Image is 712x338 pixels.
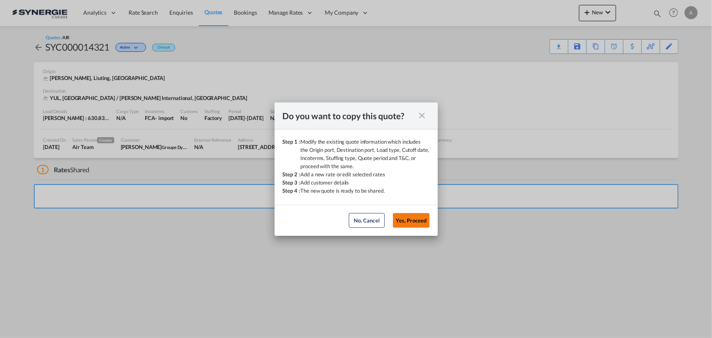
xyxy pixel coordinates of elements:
[301,170,385,178] div: Add a new rate or edit selected rates
[283,170,301,178] div: Step 2 :
[349,213,385,228] button: No, Cancel
[301,138,430,170] div: Modify the existing quote information which includes the Origin port, Destination port, Load type...
[283,138,301,170] div: Step 1 :
[417,111,427,120] md-icon: icon-close fg-AAA8AD cursor
[301,178,349,187] div: Add customer details
[283,178,301,187] div: Step 3 :
[393,213,430,228] button: Yes, Proceed
[301,187,385,195] div: The new quote is ready to be shared.
[283,187,301,195] div: Step 4 :
[275,102,438,236] md-dialog: Step 1 : ...
[283,111,415,121] div: Do you want to copy this quote?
